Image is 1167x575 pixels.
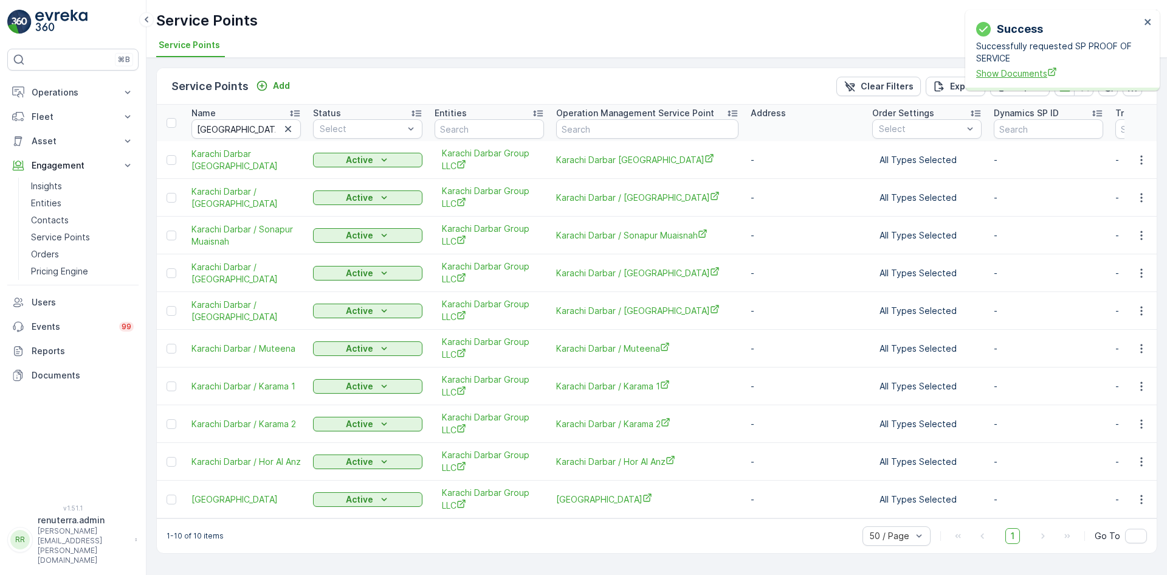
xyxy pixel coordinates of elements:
[880,305,974,317] p: All Types Selected
[872,107,934,119] p: Order Settings
[745,481,866,518] td: -
[191,418,301,430] a: Karachi Darbar / Karama 2
[346,380,373,392] p: Active
[167,344,176,354] div: Toggle Row Selected
[7,363,139,388] a: Documents
[880,229,974,242] p: All Types Selected
[556,267,738,279] a: Karachi Darbar / Satwa
[1144,17,1152,29] button: close
[31,265,88,277] p: Pricing Engine
[191,186,301,210] a: Karachi Darbar / Al Qusias
[994,380,1103,392] p: -
[38,514,129,526] p: renuterra.admin
[442,336,537,361] a: Karachi Darbar Group LLC
[556,493,738,506] span: [GEOGRAPHIC_DATA]
[31,248,59,260] p: Orders
[745,292,866,330] td: -
[994,456,1103,468] p: -
[122,322,131,332] p: 99
[191,493,301,506] a: Karachi Darbar / Airport
[31,214,69,226] p: Contacts
[32,159,114,172] p: Engagement
[191,456,301,468] span: Karachi Darbar / Hor Al Anz
[191,186,301,210] span: Karachi Darbar / [GEOGRAPHIC_DATA]
[26,229,139,246] a: Service Points
[880,380,974,392] p: All Types Selected
[167,419,176,429] div: Toggle Row Selected
[861,80,914,92] p: Clear Filters
[313,379,422,394] button: Active
[442,223,537,248] a: Karachi Darbar Group LLC
[7,153,139,178] button: Engagement
[976,67,1140,80] a: Show Documents
[32,345,134,357] p: Reports
[556,229,738,242] a: Karachi Darbar / Sonapur Muaisnah
[171,78,249,95] p: Service Points
[880,267,974,279] p: All Types Selected
[346,229,373,242] p: Active
[191,261,301,285] a: Karachi Darbar / Satwa
[880,456,974,468] p: All Types Selected
[976,40,1140,64] p: Successfully requested SP PROOF OF SERVICE
[191,223,301,248] a: Karachi Darbar / Sonapur Muaisnah
[191,380,301,392] a: Karachi Darbar / Karama 1
[745,443,866,481] td: -
[32,86,114,99] p: Operations
[313,266,422,281] button: Active
[167,531,224,541] p: 1-10 of 10 items
[442,185,537,210] span: Karachi Darbar Group LLC
[556,493,738,506] a: Karachi Darbar / Airport
[442,147,537,172] span: Karachi Darbar Group LLC
[32,135,114,147] p: Asset
[442,298,537,323] a: Karachi Darbar Group LLC
[556,107,714,119] p: Operation Management Service Point
[191,343,301,355] span: Karachi Darbar / Muteena
[7,129,139,153] button: Asset
[994,418,1103,430] p: -
[556,153,738,166] span: Karachi Darbar [GEOGRAPHIC_DATA]
[442,374,537,399] a: Karachi Darbar Group LLC
[556,304,738,317] span: Karachi Darbar / [GEOGRAPHIC_DATA]
[556,455,738,468] a: Karachi Darbar / Hor Al Anz
[32,111,114,123] p: Fleet
[26,195,139,212] a: Entities
[556,191,738,204] a: Karachi Darbar / Al Qusias
[167,193,176,203] div: Toggle Row Selected
[879,123,963,135] p: Select
[435,119,544,139] input: Search
[32,369,134,382] p: Documents
[7,10,32,34] img: logo
[994,267,1103,279] p: -
[251,78,295,93] button: Add
[10,530,30,549] div: RR
[556,153,738,166] a: Karachi Darbar Damascus
[191,148,301,172] span: Karachi Darbar [GEOGRAPHIC_DATA]
[32,321,112,333] p: Events
[346,154,373,166] p: Active
[994,305,1103,317] p: -
[346,493,373,506] p: Active
[191,299,301,323] a: Karachi Darbar / Oud Mehta
[7,504,139,512] span: v 1.51.1
[7,290,139,315] a: Users
[556,119,738,139] input: Search
[167,495,176,504] div: Toggle Row Selected
[556,417,738,430] a: Karachi Darbar / Karama 2
[442,260,537,285] a: Karachi Darbar Group LLC
[346,305,373,317] p: Active
[320,123,404,135] p: Select
[346,192,373,204] p: Active
[926,77,985,96] button: Export
[167,268,176,278] div: Toggle Row Selected
[313,153,422,167] button: Active
[442,449,537,474] a: Karachi Darbar Group LLC
[167,457,176,467] div: Toggle Row Selected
